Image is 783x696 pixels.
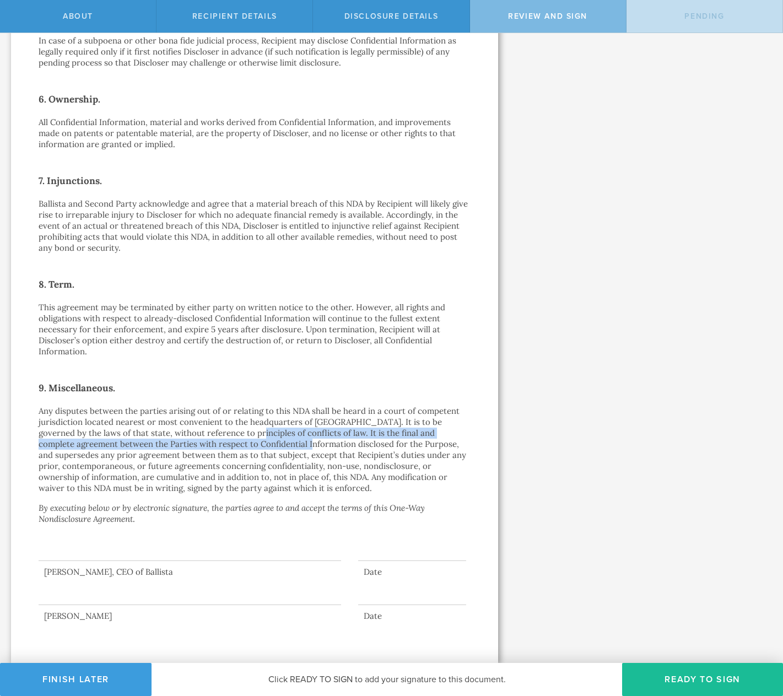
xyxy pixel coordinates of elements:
[358,611,466,622] div: Date
[39,90,471,108] h2: 6. Ownership.
[63,12,93,21] span: About
[39,172,471,190] h2: 7. Injunctions.
[192,12,277,21] span: Recipient details
[39,302,471,357] p: This agreement may be terminated by either party on written notice to the other. However, all rig...
[268,674,506,685] span: Click READY TO SIGN to add your signature to this document.
[39,35,471,68] p: In case of a subpoena or other bona fide judicial process, Recipient may disclose Confidential In...
[39,406,471,494] p: Any disputes between the parties arising out of or relating to this NDA shall be heard in a court...
[622,663,783,696] button: Ready to Sign
[684,12,724,21] span: Pending
[508,12,587,21] span: Review and sign
[39,503,471,525] p: .
[39,276,471,293] h2: 8. Term.
[344,12,439,21] span: Disclosure details
[39,503,425,524] i: By executing below or by electronic signature, the parties agree to and accept the terms of this ...
[728,610,783,663] iframe: Chat Widget
[39,611,341,622] div: [PERSON_NAME]
[39,379,471,397] h2: 9. Miscellaneous.
[39,117,471,150] p: All Confidential Information, material and works derived from Confidential Information, and impro...
[39,198,471,253] p: Ballista and Second Party acknowledge and agree that a material breach of this NDA by Recipient w...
